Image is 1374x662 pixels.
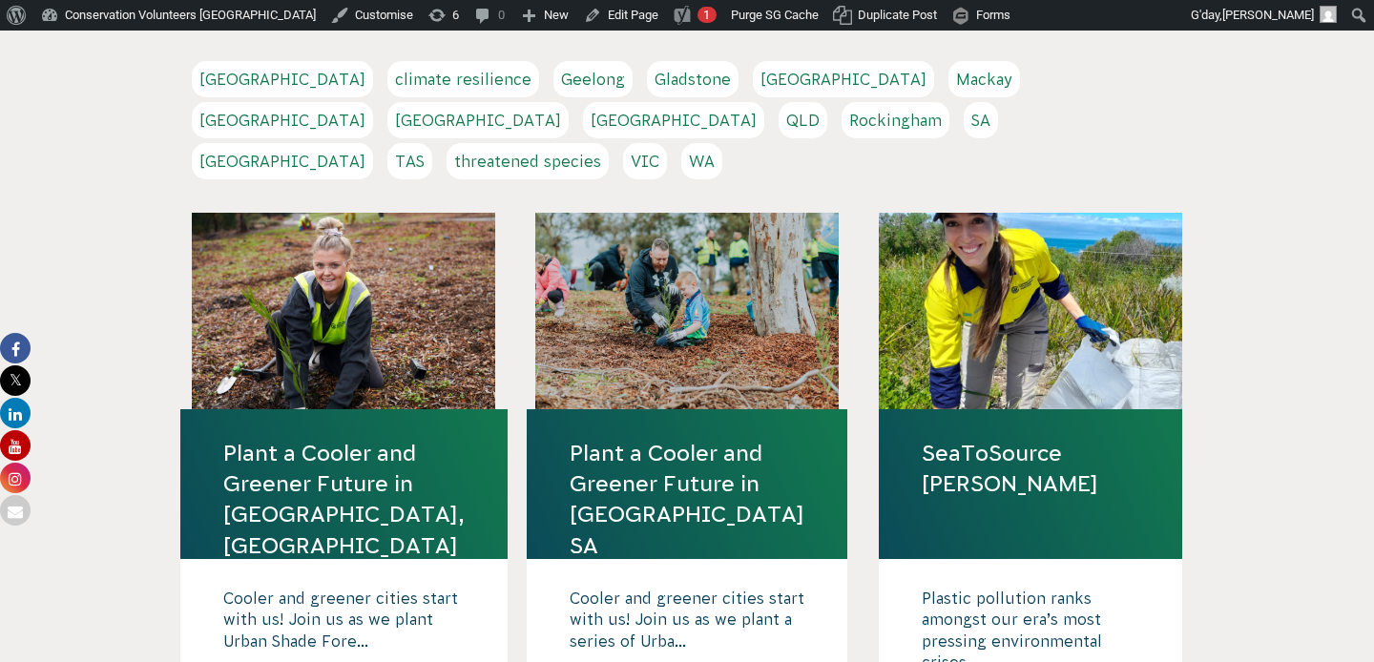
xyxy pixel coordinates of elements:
[948,61,1020,97] a: Mackay
[447,143,609,179] a: threatened species
[753,61,934,97] a: [GEOGRAPHIC_DATA]
[922,438,1139,499] a: SeaToSource [PERSON_NAME]
[779,102,827,138] a: QLD
[192,143,373,179] a: [GEOGRAPHIC_DATA]
[570,438,804,561] a: Plant a Cooler and Greener Future in [GEOGRAPHIC_DATA] SA
[192,102,373,138] a: [GEOGRAPHIC_DATA]
[387,61,539,97] a: climate resilience
[964,102,998,138] a: SA
[192,61,373,97] a: [GEOGRAPHIC_DATA]
[623,143,667,179] a: VIC
[1222,8,1314,22] span: [PERSON_NAME]
[387,102,569,138] a: [GEOGRAPHIC_DATA]
[703,8,710,22] span: 1
[553,61,633,97] a: Geelong
[387,143,432,179] a: TAS
[583,102,764,138] a: [GEOGRAPHIC_DATA]
[647,61,739,97] a: Gladstone
[681,143,722,179] a: WA
[223,438,465,561] a: Plant a Cooler and Greener Future in [GEOGRAPHIC_DATA], [GEOGRAPHIC_DATA]
[842,102,949,138] a: Rockingham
